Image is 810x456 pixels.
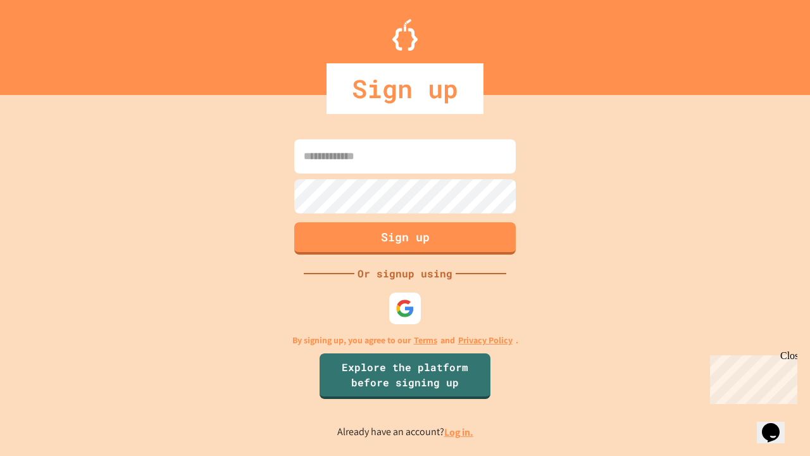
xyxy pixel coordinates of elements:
[444,426,473,439] a: Log in.
[294,222,516,255] button: Sign up
[337,424,473,440] p: Already have an account?
[414,334,437,347] a: Terms
[354,266,456,281] div: Or signup using
[5,5,87,80] div: Chat with us now!Close
[320,353,490,399] a: Explore the platform before signing up
[757,405,797,443] iframe: chat widget
[292,334,518,347] p: By signing up, you agree to our and .
[458,334,513,347] a: Privacy Policy
[705,350,797,404] iframe: chat widget
[392,19,418,51] img: Logo.svg
[396,299,414,318] img: google-icon.svg
[327,63,483,114] div: Sign up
